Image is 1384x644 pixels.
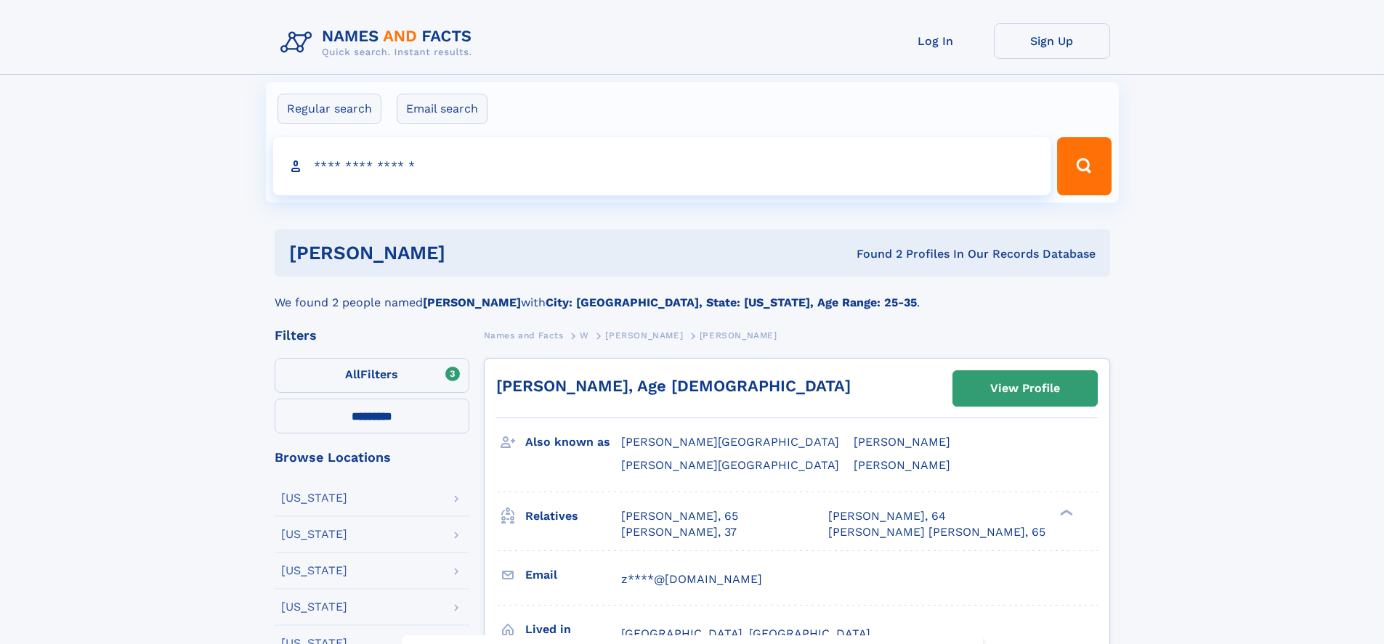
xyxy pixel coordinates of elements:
[605,326,683,344] a: [PERSON_NAME]
[828,508,946,524] a: [PERSON_NAME], 64
[397,94,487,124] label: Email search
[525,430,621,455] h3: Also known as
[828,524,1045,540] a: [PERSON_NAME] [PERSON_NAME], 65
[580,326,589,344] a: W
[854,435,950,449] span: [PERSON_NAME]
[621,627,870,640] span: [GEOGRAPHIC_DATA], [GEOGRAPHIC_DATA]
[700,330,777,341] span: [PERSON_NAME]
[605,330,683,341] span: [PERSON_NAME]
[289,244,651,262] h1: [PERSON_NAME]
[278,94,381,124] label: Regular search
[345,367,360,381] span: All
[546,295,917,309] b: City: [GEOGRAPHIC_DATA], State: [US_STATE], Age Range: 25-35
[281,529,347,540] div: [US_STATE]
[281,565,347,576] div: [US_STATE]
[275,358,469,393] label: Filters
[854,458,950,472] span: [PERSON_NAME]
[484,326,564,344] a: Names and Facts
[423,295,521,309] b: [PERSON_NAME]
[275,23,484,62] img: Logo Names and Facts
[275,329,469,342] div: Filters
[1056,508,1074,517] div: ❯
[878,23,994,59] a: Log In
[990,372,1060,405] div: View Profile
[621,435,839,449] span: [PERSON_NAME][GEOGRAPHIC_DATA]
[953,371,1097,406] a: View Profile
[275,277,1110,311] div: We found 2 people named with .
[651,246,1096,262] div: Found 2 Profiles In Our Records Database
[281,492,347,504] div: [US_STATE]
[994,23,1110,59] a: Sign Up
[496,377,851,395] a: [PERSON_NAME], Age [DEMOGRAPHIC_DATA]
[275,451,469,464] div: Browse Locations
[621,524,737,540] a: [PERSON_NAME], 37
[1057,137,1111,195] button: Search Button
[281,601,347,613] div: [US_STATE]
[525,504,621,529] h3: Relatives
[580,330,589,341] span: W
[621,458,839,472] span: [PERSON_NAME][GEOGRAPHIC_DATA]
[525,617,621,642] h3: Lived in
[525,563,621,587] h3: Email
[273,137,1051,195] input: search input
[621,508,738,524] a: [PERSON_NAME], 65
